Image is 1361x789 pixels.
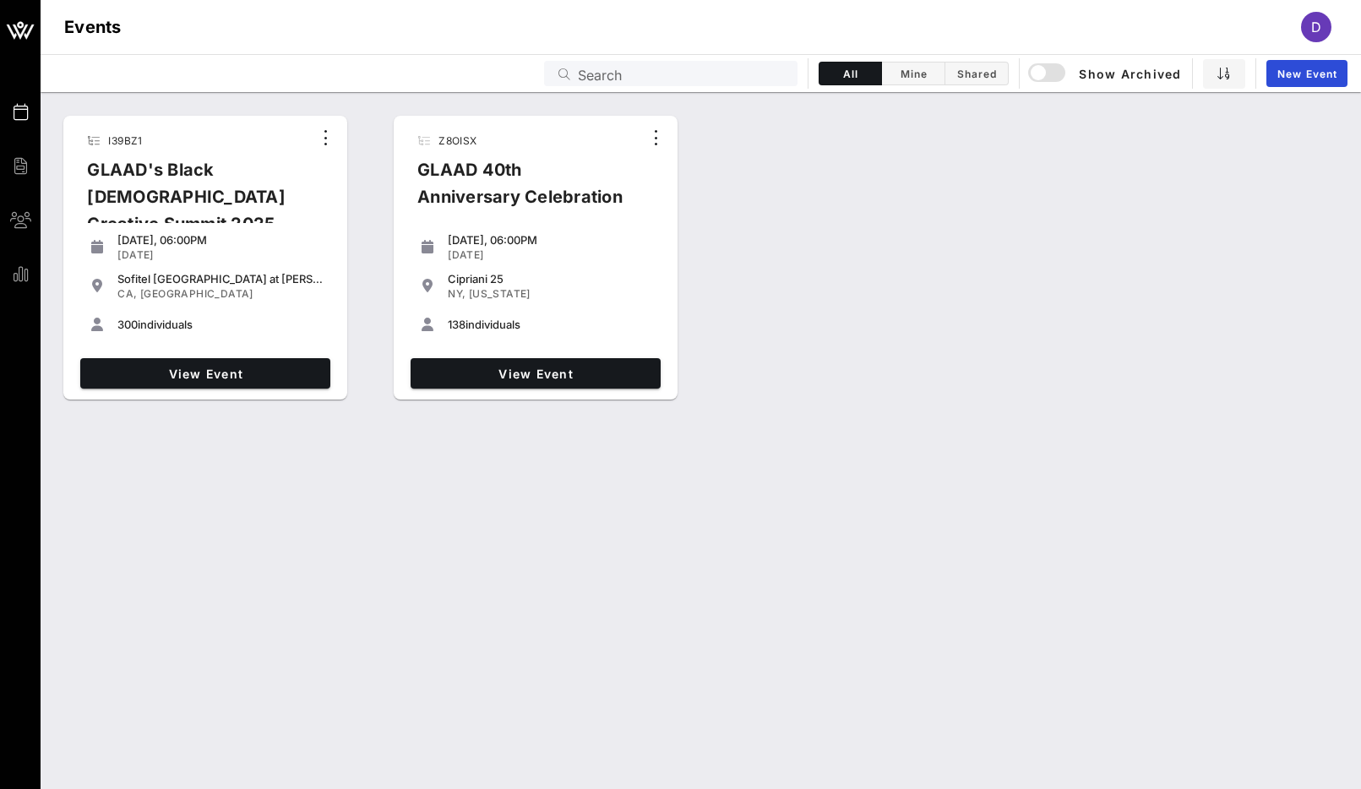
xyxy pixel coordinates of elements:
[438,134,476,147] span: Z8OISX
[1266,60,1347,87] a: New Event
[1301,12,1331,42] div: D
[117,287,137,300] span: CA,
[892,68,934,80] span: Mine
[448,318,465,331] span: 138
[404,156,642,224] div: GLAAD 40th Anniversary Celebration
[117,248,324,262] div: [DATE]
[117,318,138,331] span: 300
[448,318,654,331] div: individuals
[73,156,312,251] div: GLAAD's Black [DEMOGRAPHIC_DATA] Creative Summit 2025
[117,272,324,286] div: Sofitel [GEOGRAPHIC_DATA] at [PERSON_NAME][GEOGRAPHIC_DATA]
[140,287,253,300] span: [GEOGRAPHIC_DATA]
[80,358,330,389] a: View Event
[945,62,1009,85] button: Shared
[1030,58,1182,89] button: Show Archived
[1277,68,1337,80] span: New Event
[448,287,465,300] span: NY,
[1311,19,1321,35] span: D
[955,68,998,80] span: Shared
[87,367,324,381] span: View Event
[448,248,654,262] div: [DATE]
[469,287,531,300] span: [US_STATE]
[117,233,324,247] div: [DATE], 06:00PM
[411,358,661,389] a: View Event
[830,68,871,80] span: All
[448,272,654,286] div: Cipriani 25
[1031,63,1181,84] span: Show Archived
[108,134,142,147] span: I39BZ1
[417,367,654,381] span: View Event
[448,233,654,247] div: [DATE], 06:00PM
[819,62,882,85] button: All
[882,62,945,85] button: Mine
[64,14,122,41] h1: Events
[117,318,324,331] div: individuals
